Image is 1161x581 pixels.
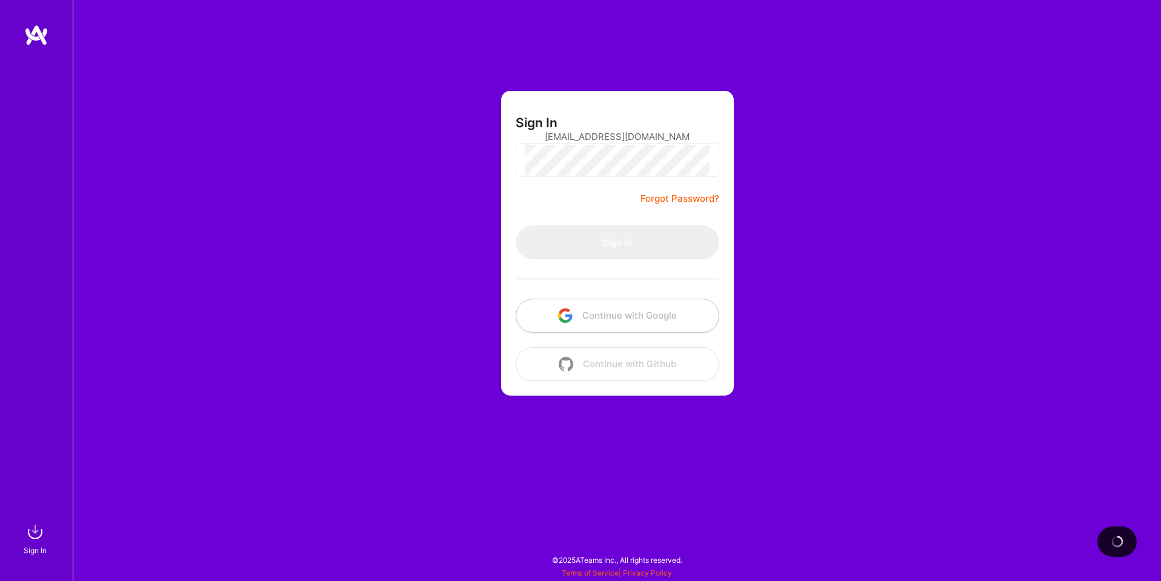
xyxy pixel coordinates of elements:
[562,568,619,577] a: Terms of Service
[516,299,719,333] button: Continue with Google
[25,520,47,557] a: sign inSign In
[558,308,573,323] img: icon
[516,115,557,130] h3: Sign In
[73,545,1161,575] div: © 2025 ATeams Inc., All rights reserved.
[516,225,719,259] button: Sign In
[23,520,47,544] img: sign in
[623,568,672,577] a: Privacy Policy
[545,121,690,152] input: Email...
[24,24,48,46] img: logo
[559,357,573,371] img: icon
[562,568,672,577] span: |
[1111,536,1123,548] img: loading
[516,347,719,381] button: Continue with Github
[24,544,47,557] div: Sign In
[640,191,719,206] a: Forgot Password?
